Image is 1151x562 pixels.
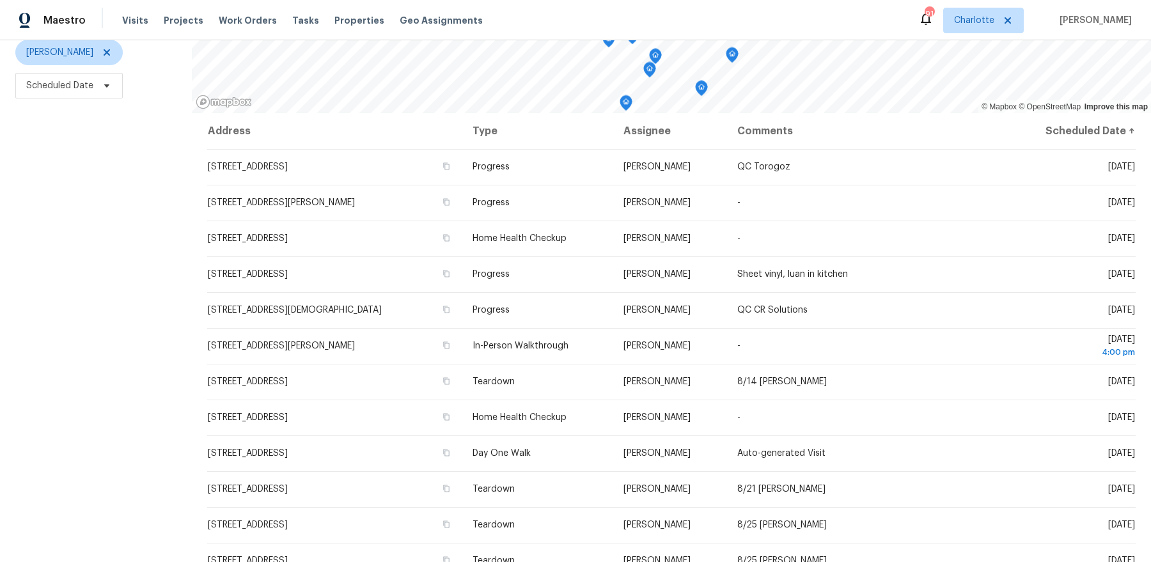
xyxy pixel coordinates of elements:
span: Scheduled Date [26,79,93,92]
span: [PERSON_NAME] [623,377,691,386]
button: Copy Address [441,447,452,458]
button: Copy Address [441,196,452,208]
a: Improve this map [1084,102,1148,111]
span: [DATE] [1108,449,1135,458]
span: - [737,413,740,422]
span: In-Person Walkthrough [473,341,568,350]
button: Copy Address [441,160,452,172]
span: [PERSON_NAME] [623,234,691,243]
span: Geo Assignments [400,14,483,27]
span: [PERSON_NAME] [623,449,691,458]
span: [DATE] [1108,162,1135,171]
span: [PERSON_NAME] [623,341,691,350]
span: [DATE] [1108,377,1135,386]
button: Copy Address [441,483,452,494]
span: Visits [122,14,148,27]
span: Progress [473,162,510,171]
span: Tasks [292,16,319,25]
th: Scheduled Date ↑ [1005,113,1136,149]
div: Map marker [620,95,632,115]
span: [PERSON_NAME] [623,520,691,529]
span: [PERSON_NAME] [623,198,691,207]
span: Teardown [473,377,515,386]
span: [DATE] [1108,485,1135,494]
span: [DATE] [1015,335,1135,359]
span: Progress [473,306,510,315]
span: [PERSON_NAME] [623,413,691,422]
a: Mapbox [982,102,1017,111]
div: 91 [925,8,934,20]
span: - [737,341,740,350]
span: Progress [473,270,510,279]
span: [DATE] [1108,198,1135,207]
span: [DATE] [1108,306,1135,315]
span: [PERSON_NAME] [623,162,691,171]
span: [STREET_ADDRESS][PERSON_NAME] [208,341,355,350]
button: Copy Address [441,375,452,387]
span: Work Orders [219,14,277,27]
span: [PERSON_NAME] [1054,14,1132,27]
span: Progress [473,198,510,207]
div: Map marker [643,62,656,82]
span: [PERSON_NAME] [623,270,691,279]
th: Type [462,113,613,149]
span: Projects [164,14,203,27]
span: Properties [334,14,384,27]
span: [DATE] [1108,270,1135,279]
span: Auto-generated Visit [737,449,826,458]
span: [DATE] [1108,413,1135,422]
span: [STREET_ADDRESS] [208,485,288,494]
th: Address [207,113,462,149]
button: Copy Address [441,411,452,423]
span: [STREET_ADDRESS][DEMOGRAPHIC_DATA] [208,306,382,315]
th: Comments [727,113,1006,149]
span: [STREET_ADDRESS] [208,520,288,529]
span: 8/25 [PERSON_NAME] [737,520,827,529]
span: Maestro [43,14,86,27]
div: Map marker [602,32,615,52]
span: [PERSON_NAME] [623,306,691,315]
span: Teardown [473,520,515,529]
span: Home Health Checkup [473,234,567,243]
a: Mapbox homepage [196,95,252,109]
span: Home Health Checkup [473,413,567,422]
button: Copy Address [441,340,452,351]
span: [STREET_ADDRESS] [208,413,288,422]
span: - [737,198,740,207]
span: 8/14 [PERSON_NAME] [737,377,827,386]
span: [STREET_ADDRESS] [208,270,288,279]
div: Map marker [649,49,662,68]
span: [STREET_ADDRESS] [208,162,288,171]
span: QC CR Solutions [737,306,808,315]
a: OpenStreetMap [1019,102,1081,111]
span: [STREET_ADDRESS] [208,377,288,386]
button: Copy Address [441,268,452,279]
button: Copy Address [441,519,452,530]
div: Map marker [726,47,739,67]
button: Copy Address [441,232,452,244]
span: Day One Walk [473,449,531,458]
span: QC Torogoz [737,162,790,171]
th: Assignee [613,113,727,149]
span: - [737,234,740,243]
span: Charlotte [954,14,994,27]
span: [PERSON_NAME] [26,46,93,59]
span: [PERSON_NAME] [623,485,691,494]
span: [DATE] [1108,234,1135,243]
div: Map marker [695,81,708,100]
span: [STREET_ADDRESS] [208,449,288,458]
span: 8/21 [PERSON_NAME] [737,485,826,494]
span: Sheet vinyl, luan in kitchen [737,270,848,279]
span: [STREET_ADDRESS][PERSON_NAME] [208,198,355,207]
div: 4:00 pm [1015,346,1135,359]
span: [STREET_ADDRESS] [208,234,288,243]
span: Teardown [473,485,515,494]
span: [DATE] [1108,520,1135,529]
button: Copy Address [441,304,452,315]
